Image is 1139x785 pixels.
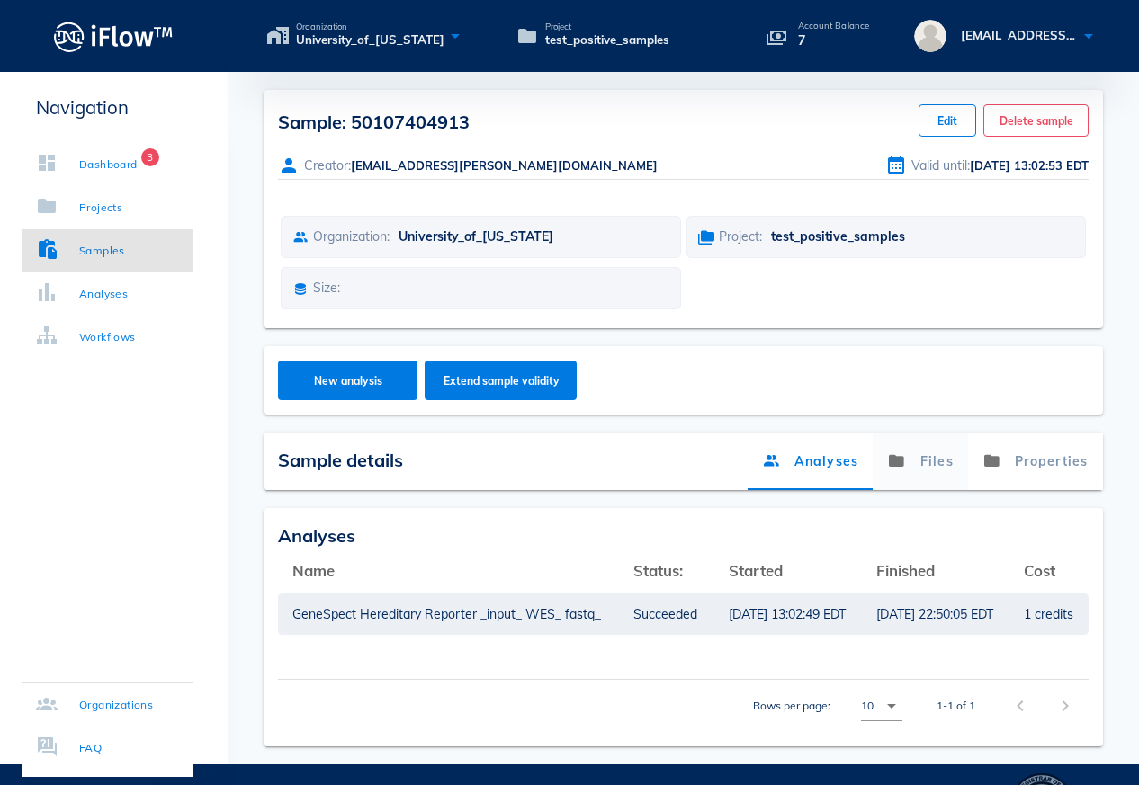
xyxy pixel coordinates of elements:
[633,561,683,580] span: Status:
[876,561,935,580] span: Finished
[970,158,1089,173] span: [DATE] 13:02:53 EDT
[937,698,975,714] div: 1-1 of 1
[313,280,340,296] span: Size:
[79,199,122,217] div: Projects
[881,695,902,717] i: arrow_drop_down
[619,549,714,593] th: Status:: Not sorted. Activate to sort ascending.
[545,22,669,31] span: Project
[292,561,335,580] span: Name
[425,361,577,400] button: Extend sample validity
[714,549,862,593] th: Started: Not sorted. Activate to sort ascending.
[79,739,102,757] div: FAQ
[79,285,128,303] div: Analyses
[999,114,1073,128] span: Delete sample
[934,114,961,128] span: Edit
[876,593,995,635] a: [DATE] 22:50:05 EDT
[748,433,873,490] a: Analyses
[771,228,905,245] span: test_positive_samples
[729,593,848,635] a: [DATE] 13:02:49 EDT
[545,31,669,49] span: test_positive_samples
[313,228,390,245] span: Organization:
[79,328,136,346] div: Workflows
[861,691,902,720] div: 10Rows per page:
[861,698,874,714] div: 10
[874,433,969,490] a: Files
[729,561,783,580] span: Started
[443,374,560,388] span: Extend sample validity
[1024,561,1055,580] span: Cost
[292,593,605,635] a: GeneSpect Hereditary Reporter _input_ WES_ fastq_
[983,104,1089,137] button: Delete sample
[914,20,946,52] img: avatar.16069ca8.svg
[79,242,125,260] div: Samples
[399,228,553,245] span: University_of_[US_STATE]
[278,549,619,593] th: Name: Not sorted. Activate to sort ascending.
[911,157,970,174] span: Valid until:
[304,157,351,174] span: Creator:
[1024,593,1074,635] a: 1 credits
[278,111,470,133] span: Sample: 50107404913
[278,522,1089,549] div: Analyses
[141,148,159,166] span: Badge
[798,22,870,31] p: Account Balance
[296,31,444,49] span: University_of_[US_STATE]
[1049,695,1117,763] iframe: Drift Widget Chat Controller
[753,680,902,732] div: Rows per page:
[22,94,193,121] p: Navigation
[968,433,1103,490] a: Properties
[296,22,444,31] span: Organization
[296,374,400,388] span: New analysis
[798,31,870,50] p: 7
[862,549,1009,593] th: Finished: Not sorted. Activate to sort ascending.
[278,449,403,471] span: Sample details
[633,593,700,635] a: Succeeded
[919,104,976,137] button: Edit
[79,696,153,714] div: Organizations
[1009,549,1089,593] th: Cost: Not sorted. Activate to sort ascending.
[351,158,658,173] span: [EMAIL_ADDRESS][PERSON_NAME][DOMAIN_NAME]
[79,156,138,174] div: Dashboard
[278,361,417,400] button: New analysis
[719,228,762,245] span: Project:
